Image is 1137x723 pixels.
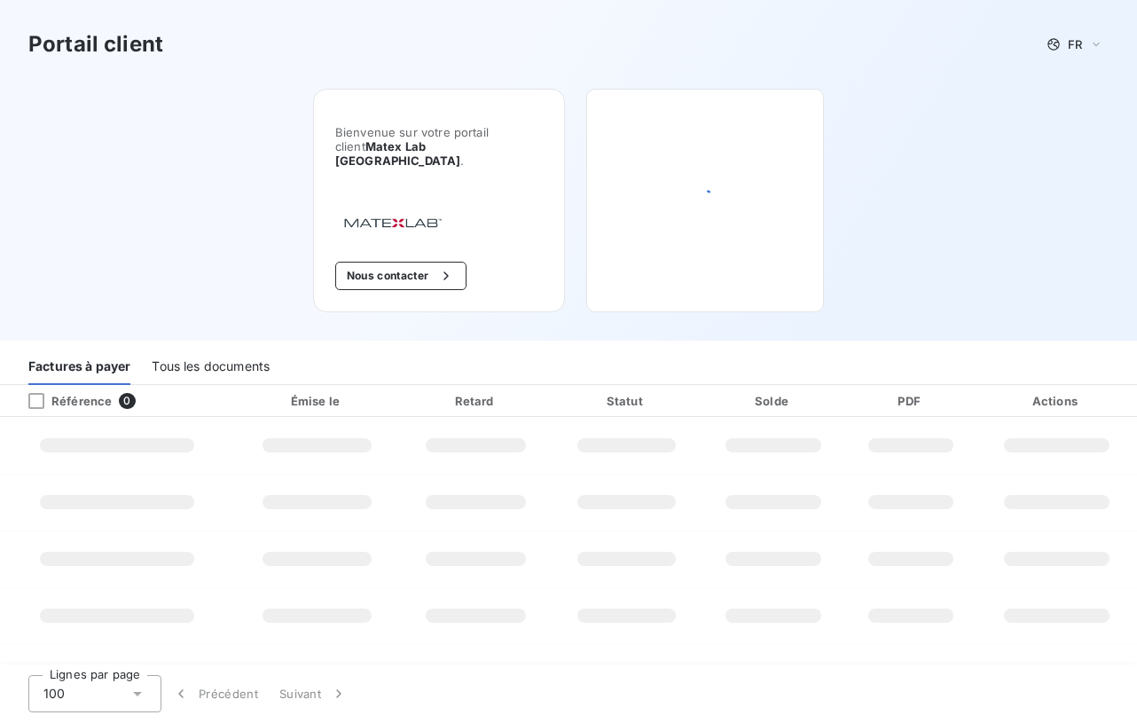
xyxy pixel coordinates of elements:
[1068,37,1082,51] span: FR
[28,348,130,385] div: Factures à payer
[704,392,842,410] div: Solde
[119,393,135,409] span: 0
[28,28,163,60] h3: Portail client
[161,675,269,712] button: Précédent
[335,262,467,290] button: Nous contacter
[404,392,549,410] div: Retard
[850,392,973,410] div: PDF
[152,348,270,385] div: Tous les documents
[43,685,65,703] span: 100
[14,393,112,409] div: Référence
[980,392,1133,410] div: Actions
[335,139,461,168] span: Matex Lab [GEOGRAPHIC_DATA]
[335,210,449,233] img: Company logo
[238,392,396,410] div: Émise le
[556,392,698,410] div: Statut
[269,675,358,712] button: Suivant
[335,125,543,168] span: Bienvenue sur votre portail client .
